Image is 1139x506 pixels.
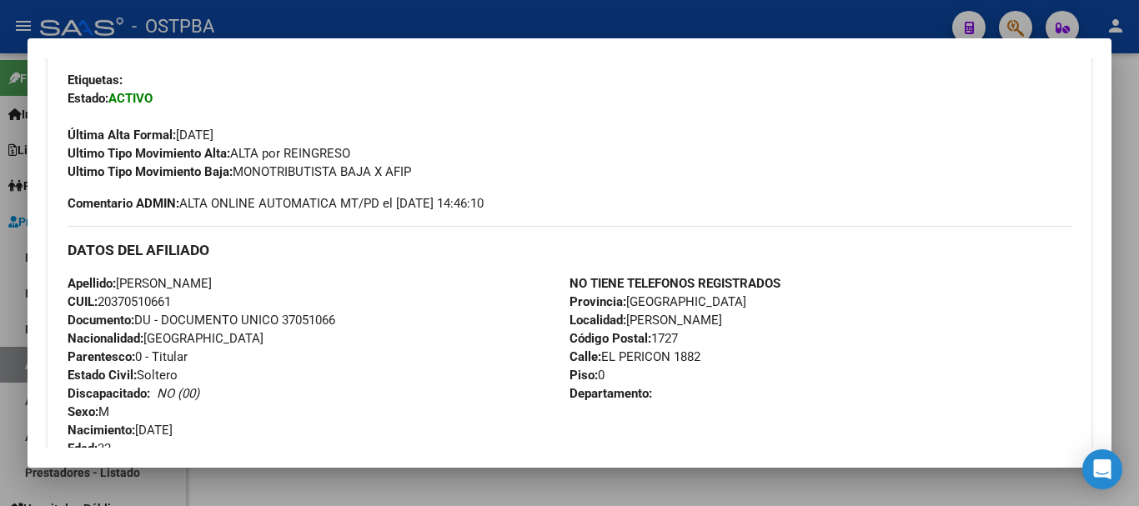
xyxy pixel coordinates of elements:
strong: Provincia: [569,294,626,309]
span: 32 [68,441,111,456]
strong: Apellido: [68,276,116,291]
span: 1727 [569,331,678,346]
span: EL PERICON 1882 [569,349,700,364]
i: NO (00) [157,386,199,401]
span: Soltero [68,368,178,383]
strong: Comentario ADMIN: [68,196,179,211]
span: MONOTRIBUTISTA BAJA X AFIP [68,164,411,179]
span: [PERSON_NAME] [68,276,212,291]
strong: Última Alta Formal: [68,128,176,143]
strong: Edad: [68,441,98,456]
strong: Estado: [68,91,108,106]
strong: ACTIVO [108,91,153,106]
strong: Documento: [68,313,134,328]
strong: Departamento: [569,386,652,401]
strong: Piso: [569,368,598,383]
span: 0 [569,368,605,383]
strong: Parentesco: [68,349,135,364]
span: M [68,404,109,419]
span: [GEOGRAPHIC_DATA] [569,294,746,309]
strong: Localidad: [569,313,626,328]
strong: Calle: [569,349,601,364]
span: DU - DOCUMENTO UNICO 37051066 [68,313,335,328]
h3: DATOS DEL AFILIADO [68,241,1071,259]
strong: Discapacitado: [68,386,150,401]
strong: Estado Civil: [68,368,137,383]
span: [DATE] [68,128,213,143]
strong: Sexo: [68,404,98,419]
span: [PERSON_NAME] [569,313,722,328]
strong: Etiquetas: [68,73,123,88]
strong: Ultimo Tipo Movimiento Alta: [68,146,230,161]
strong: Código Postal: [569,331,651,346]
div: Open Intercom Messenger [1082,449,1122,489]
span: ALTA por REINGRESO [68,146,350,161]
span: [GEOGRAPHIC_DATA] [68,331,263,346]
strong: Nacimiento: [68,423,135,438]
strong: CUIL: [68,294,98,309]
span: ALTA ONLINE AUTOMATICA MT/PD el [DATE] 14:46:10 [68,194,484,213]
span: [DATE] [68,423,173,438]
strong: NO TIENE TELEFONOS REGISTRADOS [569,276,780,291]
span: 20370510661 [68,294,171,309]
span: 0 - Titular [68,349,188,364]
strong: Ultimo Tipo Movimiento Baja: [68,164,233,179]
strong: Nacionalidad: [68,331,143,346]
